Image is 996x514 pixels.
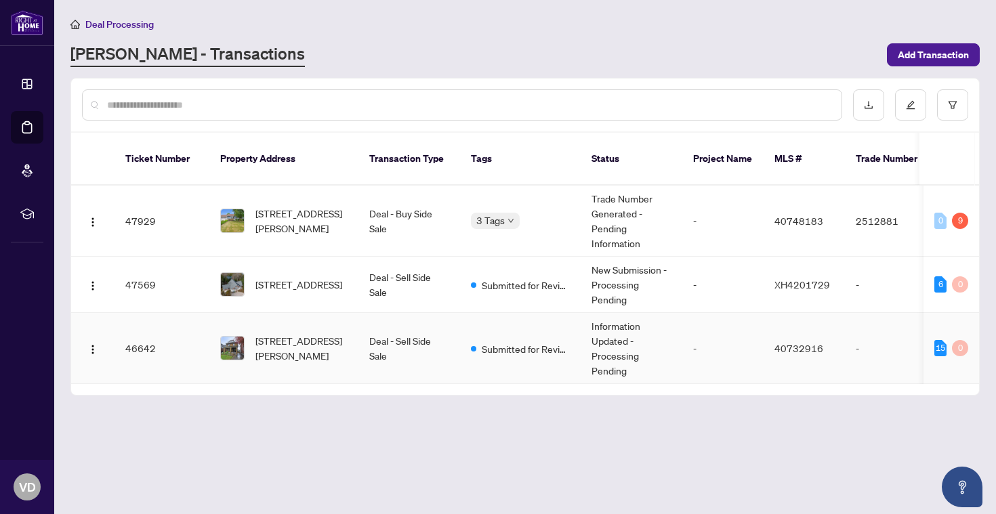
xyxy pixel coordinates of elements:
span: Deal Processing [85,18,154,30]
th: Property Address [209,133,358,186]
img: Logo [87,217,98,228]
td: - [682,313,764,384]
img: logo [11,10,43,35]
td: 47929 [115,186,209,257]
div: 0 [952,276,968,293]
td: Deal - Buy Side Sale [358,186,460,257]
th: Tags [460,133,581,186]
span: [STREET_ADDRESS] [255,277,342,292]
span: XH4201729 [774,278,830,291]
img: thumbnail-img [221,273,244,296]
img: Logo [87,344,98,355]
span: 3 Tags [476,213,505,228]
span: VD [19,477,36,496]
div: 9 [952,213,968,229]
button: Add Transaction [887,43,980,66]
button: filter [937,89,968,121]
td: Deal - Sell Side Sale [358,313,460,384]
span: 40748183 [774,215,823,227]
th: Trade Number [845,133,940,186]
th: Ticket Number [115,133,209,186]
th: Status [581,133,682,186]
td: 47569 [115,257,209,313]
td: 2512881 [845,186,940,257]
button: Logo [82,210,104,232]
img: thumbnail-img [221,209,244,232]
span: download [864,100,873,110]
a: [PERSON_NAME] - Transactions [70,43,305,67]
button: Logo [82,337,104,359]
th: Project Name [682,133,764,186]
span: [STREET_ADDRESS][PERSON_NAME] [255,206,348,236]
span: Submitted for Review [482,278,570,293]
td: New Submission - Processing Pending [581,257,682,313]
button: edit [895,89,926,121]
span: down [507,217,514,224]
div: 15 [934,340,947,356]
td: - [682,186,764,257]
td: - [682,257,764,313]
span: filter [948,100,957,110]
td: Trade Number Generated - Pending Information [581,186,682,257]
div: 6 [934,276,947,293]
img: Logo [87,280,98,291]
span: Submitted for Review [482,341,570,356]
td: Information Updated - Processing Pending [581,313,682,384]
button: Logo [82,274,104,295]
td: - [845,313,940,384]
th: MLS # [764,133,845,186]
img: thumbnail-img [221,337,244,360]
span: [STREET_ADDRESS][PERSON_NAME] [255,333,348,363]
button: download [853,89,884,121]
th: Transaction Type [358,133,460,186]
div: 0 [952,340,968,356]
div: 0 [934,213,947,229]
td: Deal - Sell Side Sale [358,257,460,313]
span: home [70,20,80,29]
td: 46642 [115,313,209,384]
span: 40732916 [774,342,823,354]
td: - [845,257,940,313]
span: Add Transaction [898,44,969,66]
span: edit [906,100,915,110]
button: Open asap [942,467,982,507]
